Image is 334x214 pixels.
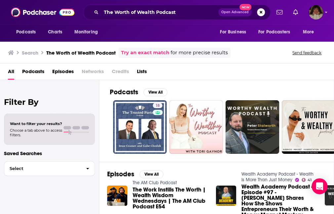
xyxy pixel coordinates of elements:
a: EpisodesView All [107,170,163,178]
a: 18 [113,100,167,154]
a: The Work Instills The Worth | Wealth Wisdom Wednesdays | The AM Club Podcast E54 [133,187,208,209]
a: Show notifications dropdown [290,7,301,18]
a: 41 [302,178,312,182]
input: Search podcasts, credits, & more... [101,7,218,18]
a: The AM Club Podcast [133,180,177,186]
img: Podchaser - Follow, Share and Rate Podcasts [11,6,74,19]
span: Credits [112,66,129,80]
button: Open AdvancedNew [218,8,252,16]
a: Try an exact match [121,49,169,57]
span: Choose a tab above to access filters. [10,128,62,137]
span: Want to filter your results? [10,121,62,126]
a: Episodes [52,66,74,80]
a: Wealth Academy Podcast - Wealth Is More Than Just Money [241,171,313,183]
span: Monitoring [74,27,98,37]
button: open menu [254,26,300,38]
a: PodcastsView All [110,88,167,96]
span: Networks [82,66,104,80]
a: Charts [44,26,66,38]
button: View All [140,170,163,178]
span: Open Advanced [221,11,249,14]
span: More [303,27,314,37]
span: For Podcasters [258,27,290,37]
h3: Search [22,50,38,56]
button: open menu [298,26,322,38]
span: For Business [220,27,246,37]
button: open menu [12,26,44,38]
h2: Episodes [107,170,134,178]
div: Search podcasts, credits, & more... [83,5,271,20]
span: 41 [307,179,311,182]
span: New [239,4,251,10]
a: 18 [153,103,162,108]
h2: Podcasts [110,88,138,96]
div: Open Intercom Messenger [312,178,327,194]
span: Podcasts [16,27,36,37]
button: Show profile menu [309,5,323,20]
button: open menu [215,26,254,38]
h2: Filter By [4,97,95,107]
img: User Profile [309,5,323,20]
a: Podcasts [22,66,44,80]
button: Send feedback [290,50,323,56]
span: 18 [155,103,160,109]
span: Charts [48,27,62,37]
span: Logged in as angelport [309,5,323,20]
a: All [8,66,14,80]
p: Saved Searches [4,150,95,156]
span: Select [4,166,81,171]
img: The Work Instills The Worth | Wealth Wisdom Wednesdays | The AM Club Podcast E54 [107,186,127,206]
button: Select [4,161,95,176]
button: open menu [69,26,106,38]
a: Show notifications dropdown [274,7,285,18]
button: View All [144,88,167,96]
span: for more precise results [171,49,228,57]
img: Wealth Academy Podcast - Episode #97 - Monica Bozinov Shares How She Shows Entrepreneurs Their Wo... [216,186,236,206]
h3: The Worth of Wealth Podcast [46,50,116,56]
a: Lists [137,66,147,80]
